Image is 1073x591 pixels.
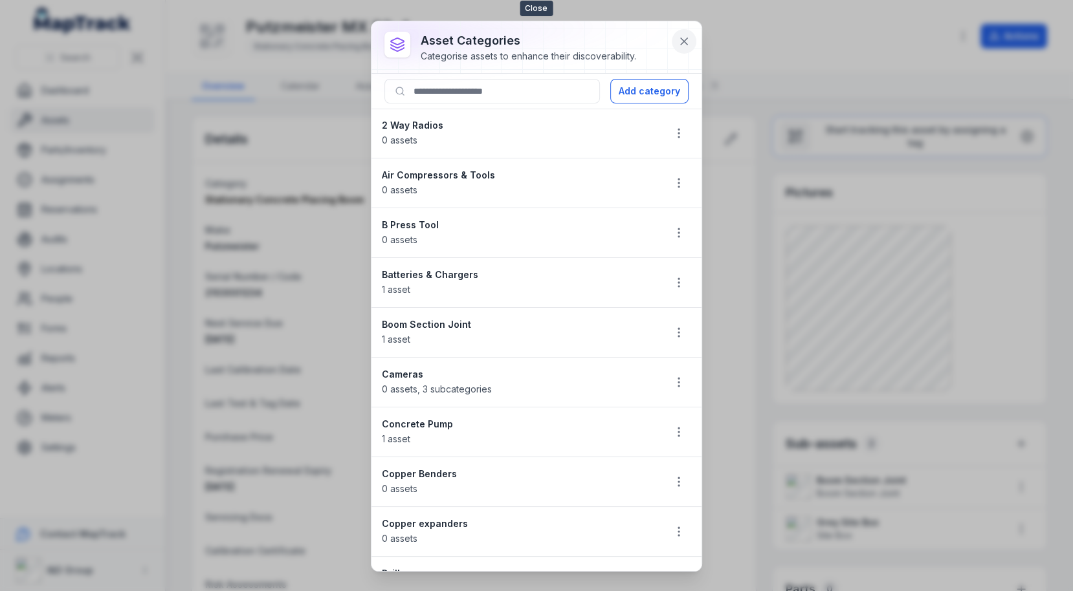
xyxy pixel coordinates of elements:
[382,383,492,394] span: 0 assets , 3 subcategories
[382,169,654,182] strong: Air Compressors & Tools
[382,567,654,580] strong: Drills
[382,268,654,281] strong: Batteries & Chargers
[382,517,654,530] strong: Copper expanders
[421,32,636,50] h3: asset categories
[382,334,410,345] span: 1 asset
[520,1,553,16] span: Close
[382,418,654,431] strong: Concrete Pump
[421,50,636,63] div: Categorise assets to enhance their discoverability.
[382,368,654,381] strong: Cameras
[382,433,410,444] span: 1 asset
[382,318,654,331] strong: Boom Section Joint
[610,79,689,103] button: Add category
[382,119,654,132] strong: 2 Way Radios
[382,483,417,494] span: 0 assets
[382,467,654,480] strong: Copper Benders
[382,184,417,195] span: 0 assets
[382,134,417,145] span: 0 assets
[382,533,417,544] span: 0 assets
[382,219,654,231] strong: B Press Tool
[382,234,417,245] span: 0 assets
[382,284,410,295] span: 1 asset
